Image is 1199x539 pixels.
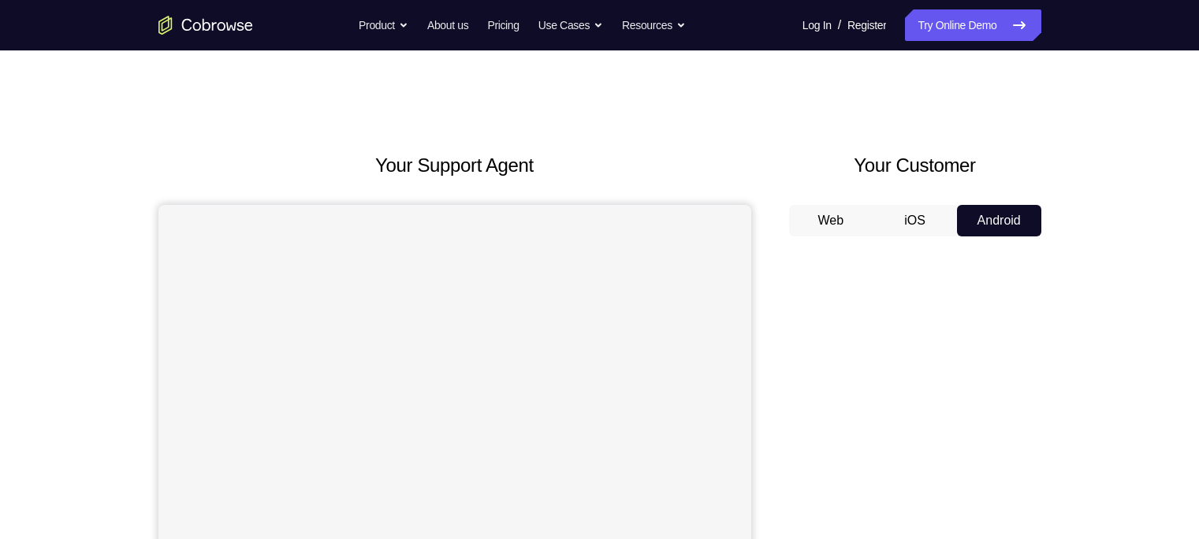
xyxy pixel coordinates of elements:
[905,9,1041,41] a: Try Online Demo
[427,9,468,41] a: About us
[789,151,1041,180] h2: Your Customer
[873,205,957,236] button: iOS
[622,9,686,41] button: Resources
[158,16,253,35] a: Go to the home page
[158,151,751,180] h2: Your Support Agent
[838,16,841,35] span: /
[359,9,408,41] button: Product
[789,205,873,236] button: Web
[957,205,1041,236] button: Android
[847,9,886,41] a: Register
[802,9,832,41] a: Log In
[487,9,519,41] a: Pricing
[538,9,603,41] button: Use Cases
